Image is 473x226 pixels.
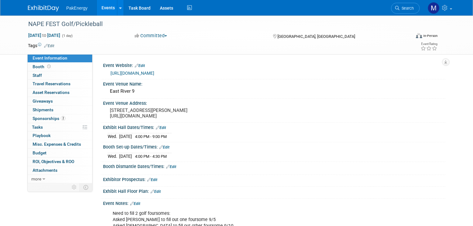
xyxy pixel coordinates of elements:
span: Asset Reservations [33,90,70,95]
span: [DATE] [DATE] [28,33,61,38]
a: Giveaways [28,97,92,105]
img: ExhibitDay [28,5,59,11]
a: Staff [28,71,92,80]
pre: [STREET_ADDRESS][PERSON_NAME] [URL][DOMAIN_NAME] [110,108,239,119]
div: Event Format [377,32,438,42]
td: [DATE] [119,153,132,159]
span: Staff [33,73,42,78]
span: PakEnergy [66,6,88,11]
a: Event Information [28,54,92,62]
div: Event Venue Address: [103,99,445,106]
a: Edit [130,202,140,206]
span: Travel Reservations [33,81,70,86]
span: Tasks [32,125,43,130]
td: Toggle Event Tabs [79,183,92,191]
a: Budget [28,149,92,157]
div: East River 9 [108,86,441,96]
span: [GEOGRAPHIC_DATA], [GEOGRAPHIC_DATA] [277,34,355,39]
span: Event Information [33,55,67,60]
td: Wed. [108,153,119,159]
button: Committed [133,33,169,39]
a: Travel Reservations [28,80,92,88]
span: Attachments [33,168,57,173]
a: Shipments [28,106,92,114]
span: Sponsorships [33,116,65,121]
span: ROI, Objectives & ROO [33,159,74,164]
a: ROI, Objectives & ROO [28,157,92,166]
div: Booth Dismantle Dates/Times: [103,162,445,170]
a: Edit [44,44,54,48]
div: Event Website: [103,61,445,69]
div: Event Rating [421,42,437,46]
span: Booth [33,64,52,69]
span: Booth not reserved yet [46,64,52,69]
td: Wed. [108,133,119,140]
img: Format-Inperson.png [416,33,422,38]
div: Event Notes: [103,199,445,207]
span: Search [399,6,414,11]
a: Tasks [28,123,92,131]
a: Edit [166,165,176,169]
div: Booth Set-up Dates/Times: [103,142,445,150]
img: Mary Walker [428,2,439,14]
span: Shipments [33,107,53,112]
a: [URL][DOMAIN_NAME] [110,71,154,76]
a: Edit [159,145,169,149]
span: Budget [33,150,47,155]
td: Tags [28,42,54,49]
a: Asset Reservations [28,88,92,97]
span: more [31,176,41,181]
a: more [28,175,92,183]
div: Exhibitor Prospectus: [103,175,445,183]
a: Edit [147,178,157,182]
a: Edit [135,64,145,68]
span: 2 [61,116,65,121]
span: (1 day) [61,34,73,38]
a: Search [391,3,420,14]
div: Exhibit Hall Dates/Times: [103,123,445,131]
a: Misc. Expenses & Credits [28,140,92,148]
a: Playbook [28,131,92,140]
span: Playbook [33,133,51,138]
span: 4:00 PM - 4:30 PM [135,154,167,159]
span: to [41,33,47,38]
a: Edit [156,126,166,130]
a: Edit [151,189,161,194]
td: Personalize Event Tab Strip [69,183,80,191]
a: Attachments [28,166,92,175]
div: In-Person [423,33,438,38]
span: Giveaways [33,99,53,104]
span: Misc. Expenses & Credits [33,142,81,147]
div: Event Venue Name: [103,79,445,87]
a: Booth [28,63,92,71]
td: [DATE] [119,133,132,140]
span: 4:00 PM - 9:00 PM [135,134,167,139]
div: NAPE FEST Golf/Pickleball [26,19,403,30]
div: Exhibit Hall Floor Plan: [103,187,445,195]
a: Sponsorships2 [28,114,92,123]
